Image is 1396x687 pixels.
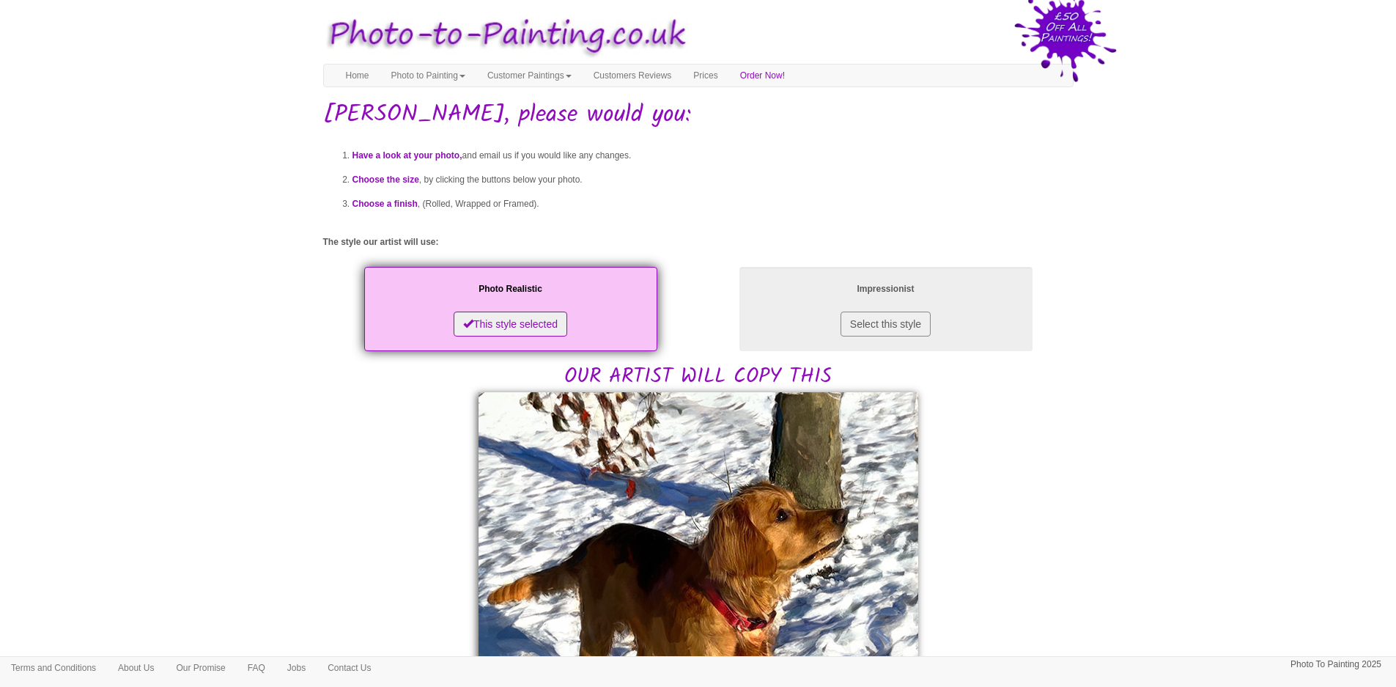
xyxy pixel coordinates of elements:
[1290,657,1381,672] p: Photo To Painting 2025
[317,657,382,679] a: Contact Us
[276,657,317,679] a: Jobs
[165,657,236,679] a: Our Promise
[316,7,691,64] img: Photo to Painting
[841,312,931,337] button: Select this style
[352,144,1074,168] li: and email us if you would like any changes.
[380,65,476,87] a: Photo to Painting
[682,65,728,87] a: Prices
[729,65,796,87] a: Order Now!
[754,282,1018,297] p: Impressionist
[237,657,276,679] a: FAQ
[323,263,1074,389] h2: OUR ARTIST WILL COPY THIS
[323,102,1074,128] h1: [PERSON_NAME], please would you:
[352,174,419,185] span: Choose the size
[583,65,683,87] a: Customers Reviews
[352,150,462,161] span: Have a look at your photo,
[335,65,380,87] a: Home
[454,312,567,337] button: This style selected
[476,65,583,87] a: Customer Paintings
[352,168,1074,192] li: , by clicking the buttons below your photo.
[379,282,643,297] p: Photo Realistic
[352,192,1074,216] li: , (Rolled, Wrapped or Framed).
[352,199,418,209] span: Choose a finish
[323,236,439,249] label: The style our artist will use:
[107,657,165,679] a: About Us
